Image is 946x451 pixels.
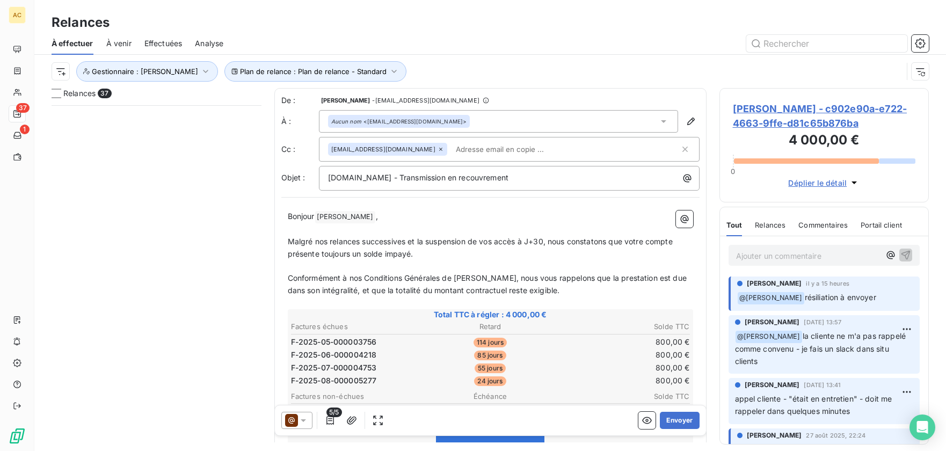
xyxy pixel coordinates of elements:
span: Malgré nos relances successives et la suspension de vos accès à J+30, nous constatons que votre c... [288,237,675,258]
span: la cliente ne m'a pas rappelé comme convenu - je fais un slack dans situ clients [735,331,908,366]
span: 0 [731,167,735,176]
th: Solde TTC [558,391,690,402]
input: Adresse email en copie ... [452,141,576,157]
span: F-2025-07-000004753 [291,362,377,373]
span: Objet : [281,173,305,182]
span: - [EMAIL_ADDRESS][DOMAIN_NAME] [372,97,479,104]
span: 37 [98,89,111,98]
span: Commentaires [798,221,848,229]
span: À effectuer [52,38,93,49]
span: [EMAIL_ADDRESS][DOMAIN_NAME] [331,146,435,152]
button: Envoyer [660,412,699,429]
div: <[EMAIL_ADDRESS][DOMAIN_NAME]> [331,118,467,125]
td: 800,00 € [558,336,690,348]
th: Factures non-échues [290,391,423,402]
span: 85 jours [474,351,506,360]
td: 800,00 € [558,349,690,361]
span: De : [281,95,319,106]
span: F-2025-08-000005277 [291,375,377,386]
td: 800,00 € [558,375,690,387]
span: résiliation à envoyer [805,293,876,302]
span: Bonjour [288,212,315,221]
button: Gestionnaire : [PERSON_NAME] [76,61,218,82]
span: Relances [63,88,96,99]
div: grid [52,105,261,451]
span: Portail client [861,221,902,229]
span: Total TTC à régler : 4 000,00 € [289,309,692,320]
div: AC [9,6,26,24]
td: 800,00 € [558,362,690,374]
span: F-2025-06-000004218 [291,350,377,360]
th: Solde TTC [558,321,690,332]
h3: 4 000,00 € [733,130,916,152]
button: Plan de relance : Plan de relance - Standard [224,61,406,82]
span: appel cliente - "était en entretien" - doit me rappeler dans quelques minutes [735,394,894,416]
span: , [376,212,378,221]
th: Échéance [424,391,557,402]
span: [PERSON_NAME] [315,211,375,223]
span: [PERSON_NAME] [745,317,800,327]
button: Déplier le détail [785,177,863,189]
span: Gestionnaire : [PERSON_NAME] [92,67,198,76]
span: [PERSON_NAME] - c902e90a-e722-4663-9ffe-d81c65b876ba [733,101,916,130]
span: Analyse [195,38,223,49]
em: Aucun nom [331,118,361,125]
span: il y a 15 heures [806,280,849,287]
div: Open Intercom Messenger [909,414,935,440]
span: [PERSON_NAME] [747,431,802,440]
span: [PERSON_NAME] [747,279,802,288]
span: Relances [755,221,785,229]
span: [DATE] 13:41 [804,382,841,388]
span: Conformément à nos Conditions Générales de [PERSON_NAME], nous vous rappelons que la prestation e... [288,273,689,295]
span: 5/5 [326,408,341,417]
th: Retard [424,321,557,332]
span: Voir et payer les factures [445,441,535,450]
label: À : [281,116,319,127]
span: À venir [106,38,132,49]
input: Rechercher [746,35,907,52]
span: Déplier le détail [788,177,847,188]
span: 114 jours [474,338,507,347]
h3: Relances [52,13,110,32]
span: Effectuées [144,38,183,49]
span: Tout [726,221,743,229]
span: [DATE] 13:57 [804,319,841,325]
span: 24 jours [474,376,506,386]
span: 1 [20,125,30,134]
span: 37 [16,103,30,113]
span: 27 août 2025, 22:24 [806,432,865,439]
img: Logo LeanPay [9,427,26,445]
span: 55 jours [475,363,506,373]
span: Plan de relance : Plan de relance - Standard [240,67,387,76]
label: Cc : [281,144,319,155]
span: [DOMAIN_NAME] - Transmission en recouvrement [328,173,509,182]
th: Factures échues [290,321,423,332]
span: @ [PERSON_NAME] [738,292,804,304]
span: @ [PERSON_NAME] [736,331,802,343]
span: [PERSON_NAME] [321,97,370,104]
span: F-2025-05-000003756 [291,337,377,347]
span: [PERSON_NAME] [745,380,800,390]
